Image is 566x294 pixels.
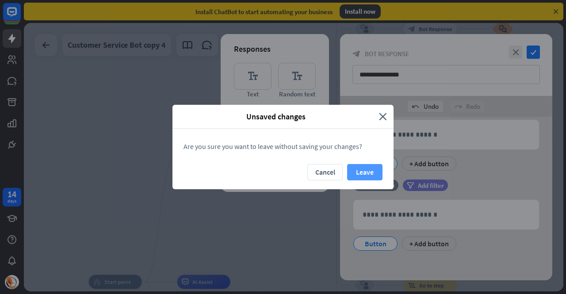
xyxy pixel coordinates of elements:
button: Cancel [307,164,343,180]
span: Are you sure you want to leave without saving your changes? [184,142,362,151]
span: Unsaved changes [179,111,372,122]
button: Leave [347,164,382,180]
i: close [379,111,387,122]
button: Open LiveChat chat widget [7,4,34,30]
